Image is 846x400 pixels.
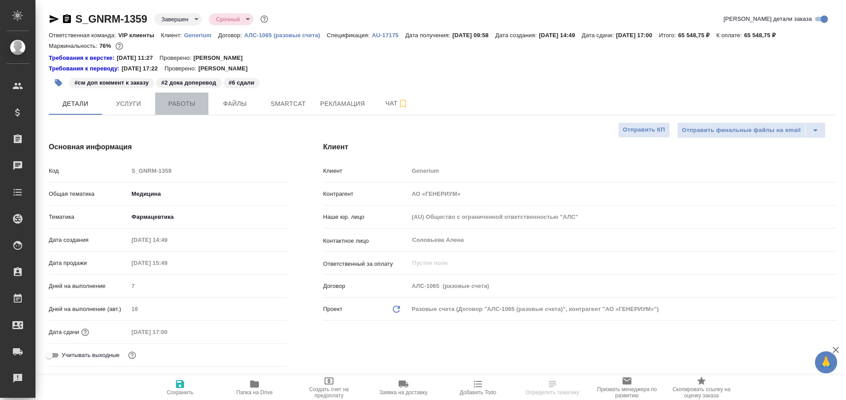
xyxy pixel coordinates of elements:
div: Медицина [129,186,288,202]
p: [PERSON_NAME] [198,64,254,73]
p: [DATE] 17:00 [616,32,659,39]
input: Пустое поле [409,280,836,292]
p: Дата сдачи [49,328,79,337]
span: Чат [376,98,418,109]
span: Рекламация [320,98,365,109]
p: VIP клиенты [118,32,161,39]
span: 🙏 [819,353,834,372]
button: Заявка на доставку [366,375,441,400]
p: Тематика [49,213,129,221]
span: Определить тематику [525,389,579,396]
p: Клиент: [161,32,184,39]
p: AU-17175 [372,32,405,39]
p: Проект [323,305,343,314]
button: Доп статусы указывают на важность/срочность заказа [258,13,270,25]
p: Ответственный за оплату [323,260,409,268]
input: Пустое поле [129,280,288,292]
a: Generium [184,31,218,39]
p: Код [49,167,129,175]
p: Дата получения: [405,32,452,39]
span: Детали [54,98,97,109]
button: Определить тематику [515,375,590,400]
span: 6 сдали [223,78,261,86]
span: Создать счет на предоплату [297,386,361,399]
p: Дата сдачи: [582,32,616,39]
span: Учитывать выходные [62,351,120,360]
p: [PERSON_NAME] [193,54,249,62]
input: Пустое поле [129,233,206,246]
span: Работы [161,98,203,109]
a: AU-17175 [372,31,405,39]
p: К оплате: [716,32,744,39]
span: Отправить КП [623,125,665,135]
button: Добавить Todo [441,375,515,400]
p: #6 сдали [229,78,255,87]
p: [DATE] 09:58 [452,32,495,39]
span: Призвать менеджера по развитию [595,386,659,399]
a: Требования к переводу: [49,64,121,73]
p: #см доп коммент к заказу [74,78,149,87]
p: Общая тематика [49,190,129,198]
p: Маржинальность: [49,43,99,49]
p: Контактное лицо [323,237,409,245]
div: Фармацевтика [129,210,288,225]
p: [DATE] 17:22 [121,64,164,73]
span: Услуги [107,98,150,109]
p: Дата продажи [49,259,129,268]
button: 🙏 [815,351,837,373]
p: 76% [99,43,113,49]
span: Заявка на доставку [380,389,427,396]
div: Нажми, чтобы открыть папку с инструкцией [49,54,117,62]
p: Дата создания: [495,32,539,39]
span: Скопировать ссылку на оценку заказа [670,386,733,399]
button: Призвать менеджера по развитию [590,375,664,400]
div: Завершен [154,13,202,25]
a: АЛС-1065 (разовые счета) [244,31,327,39]
input: Пустое поле [409,210,836,223]
input: Пустое поле [129,326,206,338]
p: Итого: [659,32,678,39]
a: S_GNRM-1359 [75,13,147,25]
button: Добавить тэг [49,73,68,93]
input: Пустое поле [409,187,836,200]
input: Пустое поле [409,164,836,177]
input: Пустое поле [129,303,288,315]
button: Если добавить услуги и заполнить их объемом, то дата рассчитается автоматически [79,326,91,338]
button: Отправить финальные файлы на email [677,122,806,138]
input: Пустое поле [129,164,288,177]
p: #2 дока доперевод [161,78,216,87]
button: Скопировать ссылку для ЯМессенджера [49,14,59,24]
span: Smartcat [267,98,309,109]
p: Клиент [323,167,409,175]
button: Сохранить [143,375,217,400]
button: Выбери, если сб и вс нужно считать рабочими днями для выполнения заказа. [126,350,138,361]
p: Договор: [218,32,244,39]
h4: Клиент [323,142,836,152]
div: Разовые счета (Договор "АЛС-1065 (разовые счета)", контрагент "АО «ГЕНЕРИУМ»") [409,302,836,317]
a: Требования к верстке: [49,54,117,62]
span: Сохранить [167,389,193,396]
span: Отправить финальные файлы на email [682,125,801,136]
p: Дата создания [49,236,129,245]
button: Отправить КП [618,122,670,138]
span: Добавить Todo [460,389,496,396]
p: Ответственная команда: [49,32,118,39]
p: [DATE] 11:27 [117,54,160,62]
p: Контрагент [323,190,409,198]
button: Создать счет на предоплату [292,375,366,400]
input: Пустое поле [129,256,206,269]
input: Пустое поле [411,258,815,268]
button: Завершен [159,16,191,23]
p: 65 548,75 ₽ [744,32,782,39]
p: 65 548,75 ₽ [678,32,716,39]
span: Файлы [214,98,256,109]
svg: Подписаться [398,98,408,109]
p: Generium [184,32,218,39]
span: Папка на Drive [236,389,273,396]
p: Наше юр. лицо [323,213,409,221]
div: Нажми, чтобы открыть папку с инструкцией [49,64,121,73]
p: Договор [323,282,409,291]
div: split button [677,122,826,138]
button: Срочный [213,16,243,23]
p: Проверено: [164,64,199,73]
